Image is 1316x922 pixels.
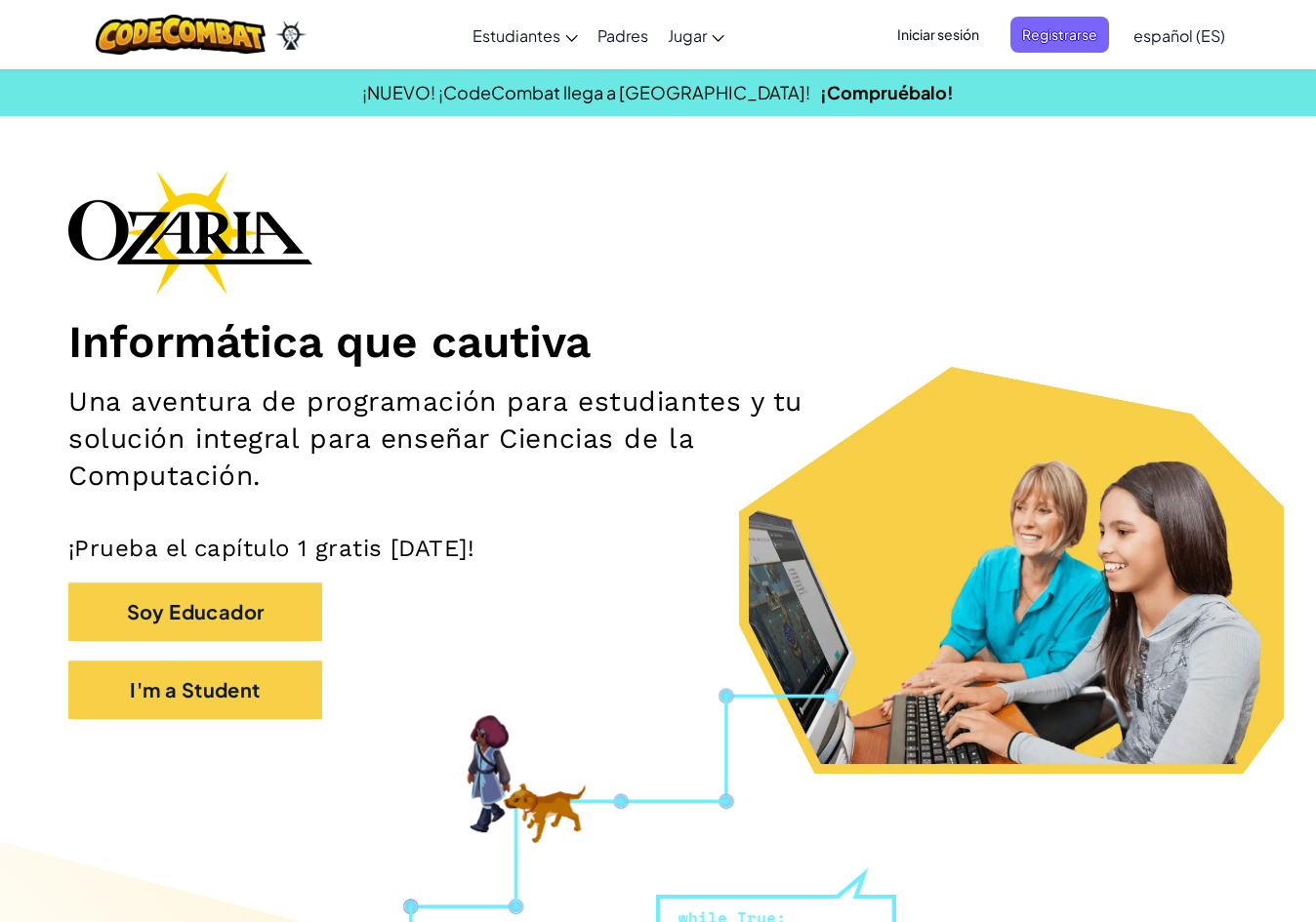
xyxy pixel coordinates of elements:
a: ¡Compruébalo! [820,81,954,103]
img: CodeCombat logo [96,15,267,55]
span: Jugar [668,25,707,46]
span: ¡NUEVO! ¡CodeCombat llega a [GEOGRAPHIC_DATA]! [362,81,810,103]
button: Soy Educador [68,582,322,641]
img: Ozaria [275,20,307,50]
a: Jugar [658,9,734,61]
h1: Informática que cautiva [68,314,1248,369]
button: Iniciar sesión [885,17,991,53]
h2: Una aventura de programación para estudiantes y tu solución integral para enseñar Ciencias de la ... [68,383,858,495]
button: Registrarse [1010,17,1109,53]
span: español (ES) [1133,25,1225,46]
a: Estudiantes [463,9,588,61]
a: español (ES) [1124,9,1235,61]
span: Estudiantes [473,25,560,46]
img: Ozaria branding logo [68,170,312,295]
button: I'm a Student [68,661,322,719]
a: Padres [588,9,658,61]
p: ¡Prueba el capítulo 1 gratis [DATE]! [68,534,1248,563]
